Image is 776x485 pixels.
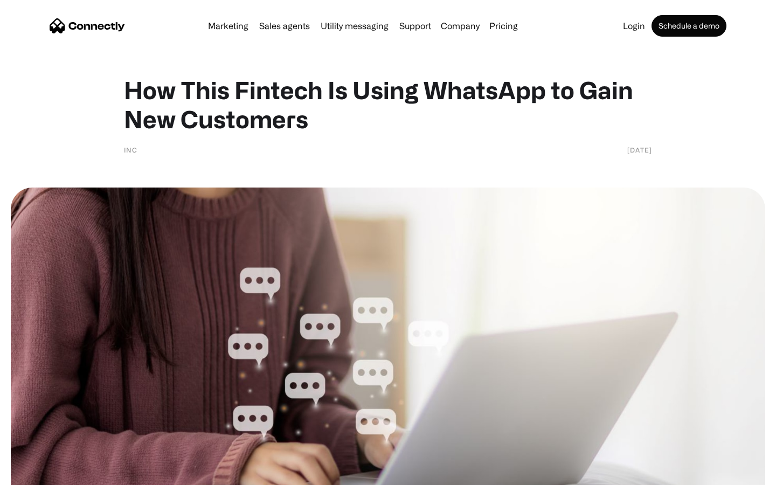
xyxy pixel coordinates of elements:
[395,22,435,30] a: Support
[204,22,253,30] a: Marketing
[438,18,483,33] div: Company
[485,22,522,30] a: Pricing
[50,18,125,34] a: home
[652,15,726,37] a: Schedule a demo
[619,22,649,30] a: Login
[124,75,652,134] h1: How This Fintech Is Using WhatsApp to Gain New Customers
[441,18,480,33] div: Company
[22,466,65,481] ul: Language list
[316,22,393,30] a: Utility messaging
[124,144,137,155] div: INC
[11,466,65,481] aside: Language selected: English
[255,22,314,30] a: Sales agents
[627,144,652,155] div: [DATE]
